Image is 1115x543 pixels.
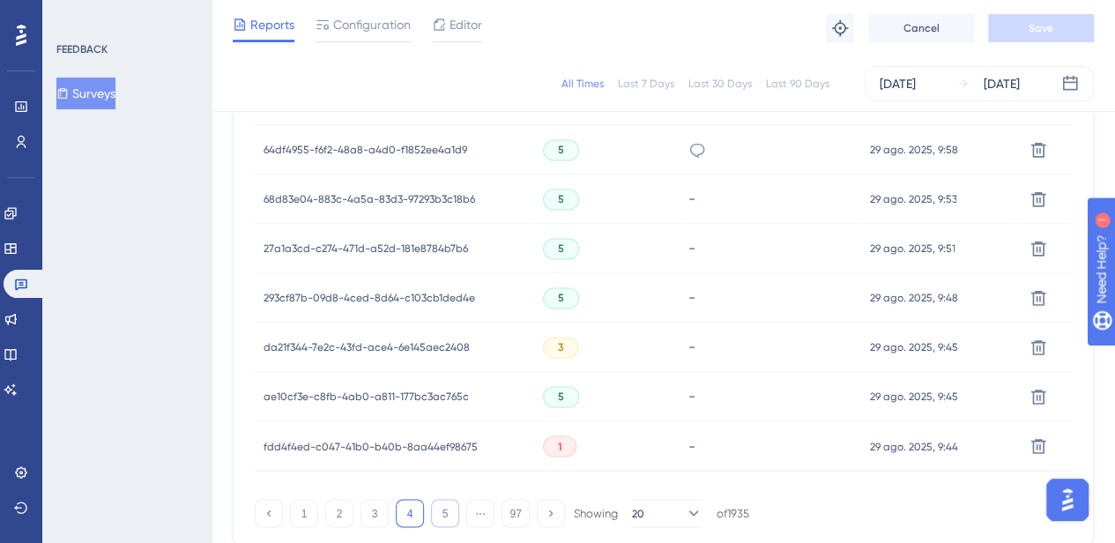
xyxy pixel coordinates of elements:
[688,240,852,257] div: -
[361,499,389,527] button: 3
[56,78,115,109] button: Surveys
[558,390,564,404] span: 5
[903,21,940,35] span: Cancel
[558,143,564,157] span: 5
[264,291,475,305] span: 293cf87b-09d8-4ced-8d64-c103cb1ded4e
[450,14,482,35] span: Editor
[250,14,294,35] span: Reports
[869,390,957,404] span: 29 ago. 2025, 9:45
[264,192,475,206] span: 68d83e04-883c-4a5a-83d3-97293b3c18b6
[290,499,318,527] button: 1
[869,340,957,354] span: 29 ago. 2025, 9:45
[264,390,469,404] span: ae10cf3e-c8fb-4ab0-a811-177bc3ac765c
[561,77,604,91] div: All Times
[988,14,1094,42] button: Save
[1041,473,1094,526] iframe: UserGuiding AI Assistant Launcher
[333,14,411,35] span: Configuration
[984,73,1020,94] div: [DATE]
[766,77,829,91] div: Last 90 Days
[558,439,561,453] span: 1
[632,506,644,520] span: 20
[1029,21,1053,35] span: Save
[869,192,956,206] span: 29 ago. 2025, 9:53
[688,77,752,91] div: Last 30 Days
[41,4,110,26] span: Need Help?
[632,499,702,527] button: 20
[558,192,564,206] span: 5
[264,242,468,256] span: 27a1a3cd-c274-471d-a52d-181e8784b7b6
[688,190,852,207] div: -
[558,291,564,305] span: 5
[868,14,974,42] button: Cancel
[264,439,478,453] span: fdd4f4ed-c047-41b0-b40b-8aa44ef98675
[869,143,957,157] span: 29 ago. 2025, 9:58
[431,499,459,527] button: 5
[618,77,674,91] div: Last 7 Days
[558,242,564,256] span: 5
[558,340,563,354] span: 3
[688,289,852,306] div: -
[264,143,467,157] span: 64df4955-f6f2-48a8-a4d0-f1852ee4a1d9
[880,73,916,94] div: [DATE]
[123,9,128,23] div: 1
[502,499,530,527] button: 97
[869,242,955,256] span: 29 ago. 2025, 9:51
[688,388,852,405] div: -
[688,338,852,355] div: -
[717,505,749,521] div: of 1935
[56,42,108,56] div: FEEDBACK
[264,340,470,354] span: da21f344-7e2c-43fd-ace4-6e145aec2408
[869,439,957,453] span: 29 ago. 2025, 9:44
[574,505,618,521] div: Showing
[466,499,494,527] button: ⋯
[869,291,957,305] span: 29 ago. 2025, 9:48
[688,437,852,454] div: -
[325,499,353,527] button: 2
[396,499,424,527] button: 4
